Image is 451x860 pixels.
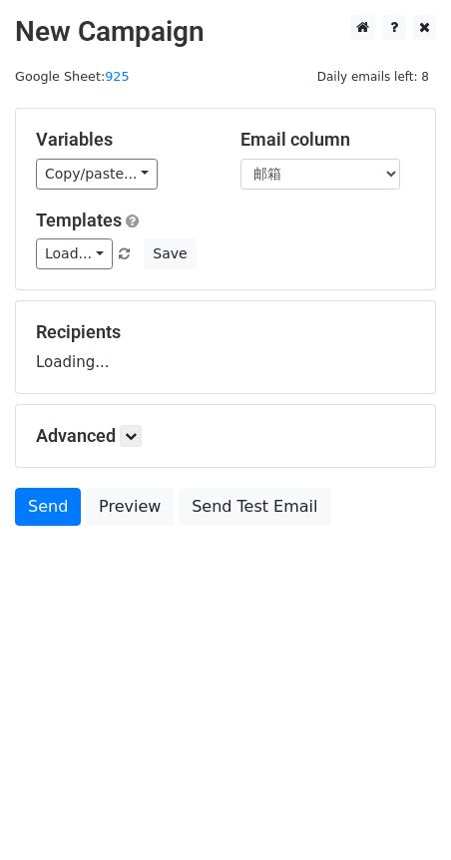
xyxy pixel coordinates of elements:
[36,159,158,190] a: Copy/paste...
[310,69,436,84] a: Daily emails left: 8
[15,15,436,49] h2: New Campaign
[310,66,436,88] span: Daily emails left: 8
[36,425,415,447] h5: Advanced
[179,488,330,526] a: Send Test Email
[144,238,196,269] button: Save
[105,69,129,84] a: 925
[36,321,415,343] h5: Recipients
[36,321,415,373] div: Loading...
[240,129,415,151] h5: Email column
[86,488,174,526] a: Preview
[15,69,130,84] small: Google Sheet:
[36,238,113,269] a: Load...
[36,129,211,151] h5: Variables
[36,210,122,230] a: Templates
[15,488,81,526] a: Send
